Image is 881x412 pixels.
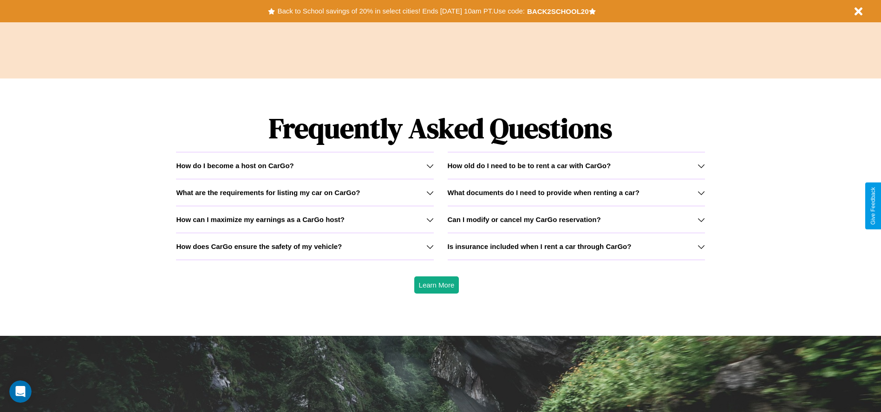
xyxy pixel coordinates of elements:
[176,216,345,223] h3: How can I maximize my earnings as a CarGo host?
[448,162,611,170] h3: How old do I need to be to rent a car with CarGo?
[176,162,294,170] h3: How do I become a host on CarGo?
[9,380,32,403] iframe: Intercom live chat
[448,216,601,223] h3: Can I modify or cancel my CarGo reservation?
[414,276,459,294] button: Learn More
[176,242,342,250] h3: How does CarGo ensure the safety of my vehicle?
[176,189,360,196] h3: What are the requirements for listing my car on CarGo?
[448,242,632,250] h3: Is insurance included when I rent a car through CarGo?
[527,7,589,15] b: BACK2SCHOOL20
[176,105,705,152] h1: Frequently Asked Questions
[448,189,640,196] h3: What documents do I need to provide when renting a car?
[870,187,876,225] div: Give Feedback
[275,5,527,18] button: Back to School savings of 20% in select cities! Ends [DATE] 10am PT.Use code:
